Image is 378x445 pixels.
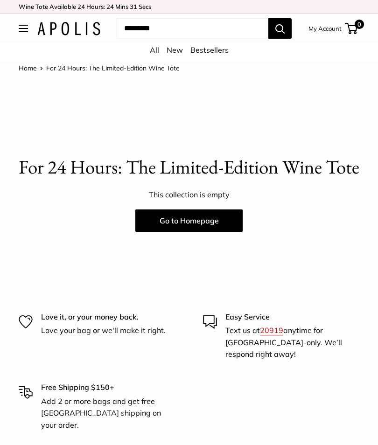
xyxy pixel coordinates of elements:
a: New [167,45,183,55]
a: All [150,45,159,55]
img: Apolis [37,22,100,35]
a: My Account [308,23,342,34]
a: Bestsellers [190,45,229,55]
p: This collection is empty [19,188,359,202]
nav: Breadcrumb [19,62,180,74]
p: Add 2 or more bags and get free [GEOGRAPHIC_DATA] shipping on your order. [41,396,166,431]
span: 31 [130,3,137,10]
p: For 24 Hours: The Limited-Edition Wine Tote [19,153,359,181]
button: Open menu [19,25,28,32]
button: Search [268,18,292,39]
span: For 24 Hours: The Limited-Edition Wine Tote [46,64,180,72]
p: Free Shipping $150+ [41,382,166,394]
p: Text us at anytime for [GEOGRAPHIC_DATA]-only. We’ll respond right away! [225,325,350,361]
input: Search... [117,18,268,39]
p: Easy Service [225,311,350,323]
p: Love it, or your money back. [41,311,166,323]
span: Secs [139,3,151,10]
a: 0 [346,23,357,34]
span: 0 [355,20,364,29]
span: Mins [115,3,128,10]
a: 20919 [260,326,283,335]
a: Home [19,64,37,72]
p: Love your bag or we'll make it right. [41,325,166,337]
a: Go to Homepage [135,209,243,232]
span: 24 [106,3,114,10]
